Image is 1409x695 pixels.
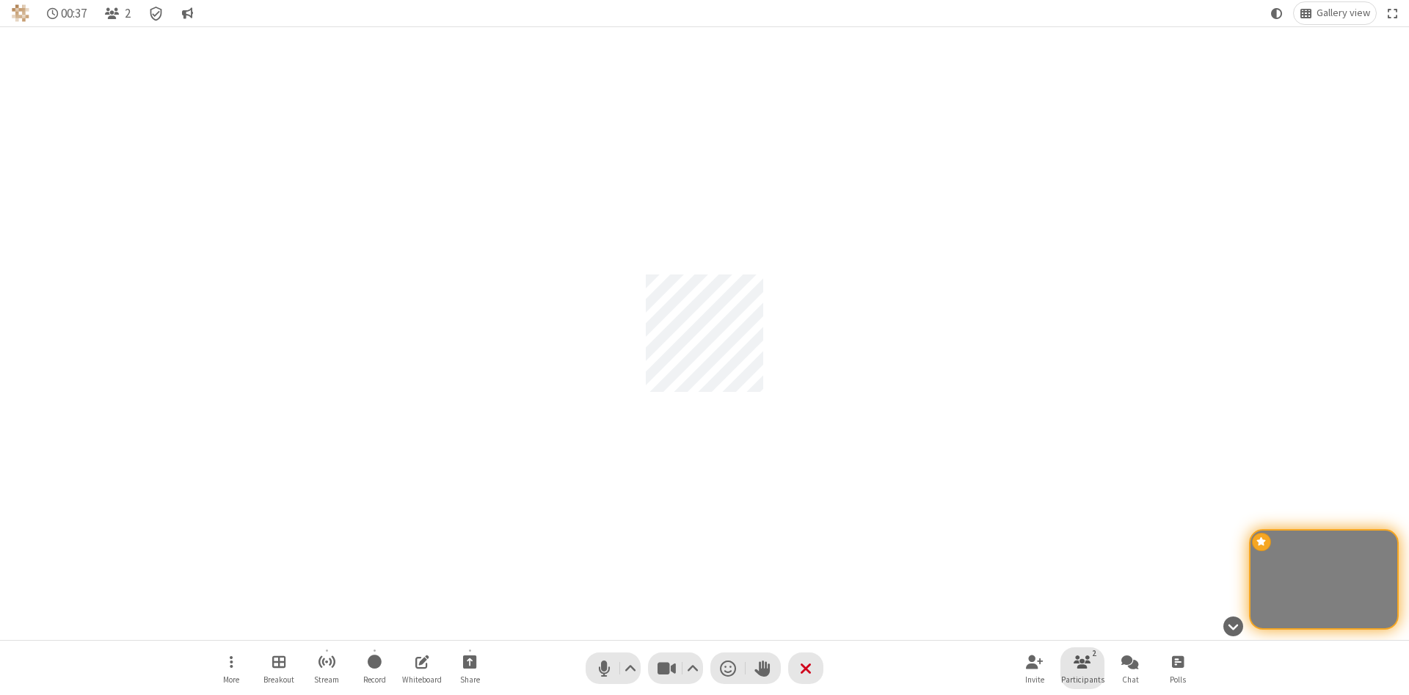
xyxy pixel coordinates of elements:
div: 2 [1088,647,1101,660]
span: Gallery view [1317,7,1370,19]
button: Hide [1217,608,1248,644]
div: Meeting details Encryption enabled [142,2,170,24]
button: Change layout [1294,2,1376,24]
span: Whiteboard [402,675,442,684]
button: Start sharing [448,647,492,689]
button: Mute (Alt+A) [586,652,641,684]
span: 00:37 [61,7,87,21]
button: Open poll [1156,647,1200,689]
span: Share [460,675,480,684]
img: QA Selenium DO NOT DELETE OR CHANGE [12,4,29,22]
span: Polls [1170,675,1186,684]
span: More [223,675,239,684]
span: Participants [1061,675,1104,684]
button: Conversation [175,2,199,24]
button: Open participant list [1060,647,1104,689]
button: Open shared whiteboard [400,647,444,689]
span: Record [363,675,386,684]
button: End or leave meeting [788,652,823,684]
button: Start streaming [305,647,349,689]
button: Fullscreen [1382,2,1404,24]
button: Open participant list [98,2,136,24]
button: Open chat [1108,647,1152,689]
button: Send a reaction [710,652,746,684]
button: Using system theme [1265,2,1289,24]
button: Video setting [683,652,703,684]
button: Stop video (Alt+V) [648,652,703,684]
button: Invite participants (Alt+I) [1013,647,1057,689]
button: Manage Breakout Rooms [257,647,301,689]
button: Open menu [209,647,253,689]
span: Chat [1122,675,1139,684]
button: Audio settings [621,652,641,684]
button: Raise hand [746,652,781,684]
span: 2 [125,7,131,21]
div: Timer [41,2,93,24]
button: Start recording [352,647,396,689]
span: Invite [1025,675,1044,684]
span: Stream [314,675,339,684]
span: Breakout [263,675,294,684]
